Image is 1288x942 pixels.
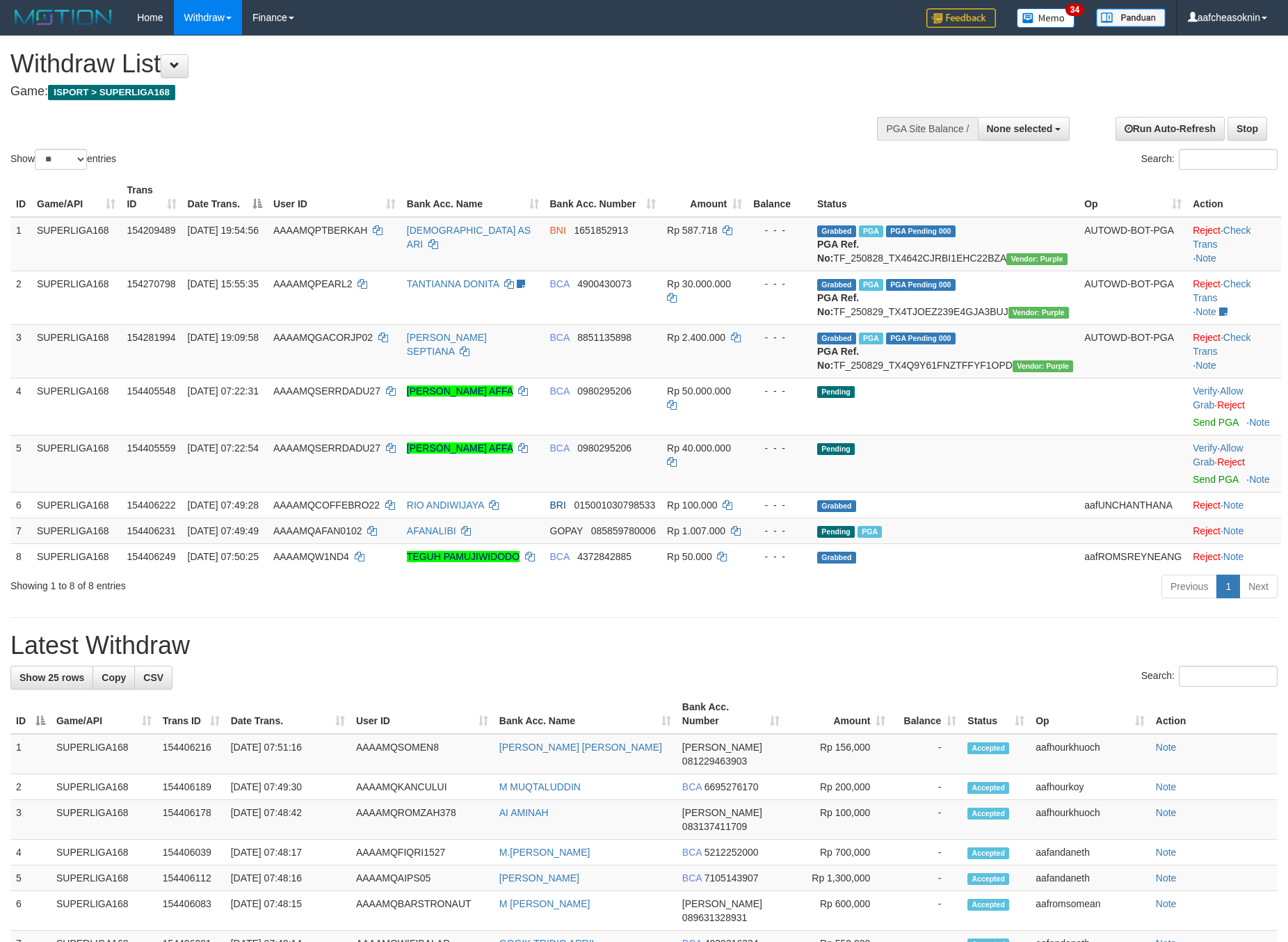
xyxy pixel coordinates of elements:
span: BCA [550,442,570,454]
td: · [1187,518,1281,543]
span: BNI [550,225,566,236]
td: aafROMSREYNEANG [1079,543,1187,569]
td: 154406039 [157,840,225,865]
td: SUPERLIGA168 [31,378,121,435]
td: SUPERLIGA168 [31,217,121,271]
span: Accepted [967,899,1009,911]
td: 2 [10,774,51,800]
span: [DATE] 15:55:35 [188,278,259,289]
span: AAAAMQSERRDADU27 [273,442,380,454]
td: 5 [10,435,31,492]
span: [DATE] 07:22:31 [188,385,259,397]
td: · [1187,543,1281,569]
a: Note [1249,474,1270,485]
a: Note [1156,807,1177,818]
span: · [1193,442,1243,468]
td: 5 [10,865,51,891]
td: SUPERLIGA168 [31,518,121,543]
input: Search: [1179,149,1278,170]
a: TEGUH PAMUJIWIDODO [407,551,520,562]
span: 34 [1065,3,1084,16]
span: Rp 100.000 [667,500,717,511]
td: - [891,774,962,800]
th: User ID: activate to sort column ascending [268,177,401,217]
a: Run Auto-Refresh [1116,117,1225,141]
span: Vendor URL: https://trx4.1velocity.biz [1006,253,1067,265]
td: AAAAMQFIQRI1527 [351,840,494,865]
td: AAAAMQBARSTRONAUT [351,891,494,931]
label: Show entries [10,149,116,170]
td: TF_250829_TX4TJOEZ239E4GJA3BUJ [812,271,1079,324]
td: SUPERLIGA168 [31,492,121,518]
a: M MUQTALUDDIN [499,781,581,792]
span: Rp 2.400.000 [667,332,725,343]
a: TANTIANNA DONITA [407,278,499,289]
a: Note [1223,500,1244,511]
a: Reject [1193,525,1221,536]
div: - - - [753,277,806,291]
td: 6 [10,492,31,518]
td: SUPERLIGA168 [51,865,157,891]
td: aafhourkoy [1030,774,1150,800]
span: Rp 1.007.000 [667,525,725,536]
a: Note [1223,551,1244,562]
span: Copy 5212252000 to clipboard [705,847,759,858]
td: 4 [10,378,31,435]
span: PGA Pending [886,225,956,237]
a: Copy [92,666,135,689]
span: None selected [987,123,1053,134]
span: [PERSON_NAME] [682,807,762,818]
a: [PERSON_NAME] AFFA [407,442,513,454]
span: 154405548 [127,385,175,397]
td: SUPERLIGA168 [31,435,121,492]
span: BCA [682,872,702,884]
td: AAAAMQSOMEN8 [351,734,494,774]
span: Grabbed [817,500,856,512]
th: Date Trans.: activate to sort column descending [182,177,268,217]
span: PGA Pending [886,333,956,344]
a: Note [1223,525,1244,536]
td: 1 [10,217,31,271]
h1: Latest Withdraw [10,632,1278,660]
span: Pending [817,443,855,455]
span: [DATE] 19:09:58 [188,332,259,343]
a: Note [1156,847,1177,858]
th: ID [10,177,31,217]
td: SUPERLIGA168 [51,840,157,865]
span: PGA Pending [886,279,956,291]
span: Copy [102,672,126,683]
div: - - - [753,330,806,344]
th: Amount: activate to sort column ascending [661,177,748,217]
td: Rp 700,000 [785,840,892,865]
td: · · [1187,378,1281,435]
img: panduan.png [1096,8,1166,27]
span: Vendor URL: https://trx4.1velocity.biz [1008,307,1069,319]
span: · [1193,385,1243,410]
th: Amount: activate to sort column ascending [785,694,892,734]
td: aafandaneth [1030,865,1150,891]
span: 154406222 [127,500,175,511]
span: Copy 0980295206 to clipboard [577,385,631,397]
th: Action [1150,694,1278,734]
td: - [891,891,962,931]
span: Accepted [967,847,1009,859]
span: BCA [682,847,702,858]
a: Reject [1193,332,1221,343]
span: BRI [550,500,566,511]
span: Copy 6695276170 to clipboard [705,781,759,792]
a: Verify [1193,442,1217,454]
td: 3 [10,324,31,378]
div: - - - [753,223,806,237]
a: AFANALIBI [407,525,456,536]
span: Rp 30.000.000 [667,278,731,289]
a: Check Trans [1193,332,1250,357]
td: [DATE] 07:49:30 [225,774,351,800]
th: Op: activate to sort column ascending [1079,177,1187,217]
span: Pending [817,526,855,538]
td: AAAAMQKANCULUI [351,774,494,800]
td: SUPERLIGA168 [51,734,157,774]
span: Rp 50.000 [667,551,712,562]
img: Button%20Memo.svg [1017,8,1075,28]
th: Trans ID: activate to sort column ascending [157,694,225,734]
td: - [891,734,962,774]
